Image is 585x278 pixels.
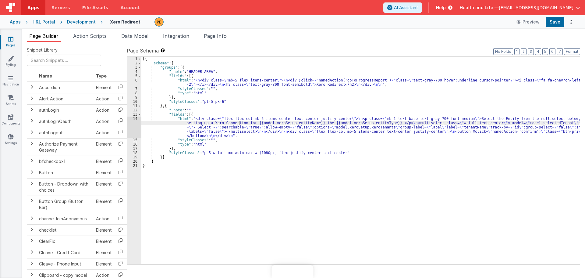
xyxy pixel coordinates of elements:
h4: Xero Redirect [110,20,140,24]
span: Action Scripts [73,33,107,39]
div: 5 [127,74,141,78]
div: 7 [127,87,141,91]
span: Page Schema [127,47,159,54]
button: AI Assistant [383,2,422,13]
td: Element [94,236,114,247]
div: 10 [127,99,141,104]
span: Help [436,5,446,11]
td: Action [94,213,114,224]
div: 13 [127,112,141,117]
td: ClearFix [37,236,94,247]
span: Apps [27,5,39,11]
button: 3 [528,48,534,55]
button: Health and Life — [EMAIL_ADDRESS][DOMAIN_NAME] [460,5,580,11]
span: Data Model [121,33,148,39]
button: Save [546,17,564,27]
div: 21 [127,164,141,168]
div: H&L Portal [33,19,55,25]
td: Element [94,196,114,213]
div: 3 [127,65,141,70]
div: 8 [127,91,141,95]
span: Type [96,73,107,78]
span: Name [39,73,52,78]
span: Page Builder [29,33,58,39]
div: 16 [127,142,141,146]
div: 6 [127,78,141,87]
button: 1 [514,48,519,55]
td: Button - Dropdown with choices [37,178,94,196]
div: 18 [127,151,141,155]
button: Preview [513,17,543,27]
td: Element [94,167,114,178]
td: Element [94,82,114,93]
button: 2 [521,48,526,55]
div: 2 [127,61,141,65]
img: 9824c9b2ced8ee662419f2f3ea18dbb0 [155,18,163,26]
button: 6 [549,48,555,55]
span: [EMAIL_ADDRESS][DOMAIN_NAME] [499,5,573,11]
span: Page Info [204,33,227,39]
input: Search Snippets ... [27,55,101,66]
div: 1 [127,57,141,61]
div: 12 [127,108,141,112]
span: Servers [51,5,70,11]
button: 7 [557,48,563,55]
td: checklist [37,224,94,236]
td: Action [94,104,114,116]
td: Authorize Payment Gateway [37,138,94,156]
td: authLogin [37,104,94,116]
div: 20 [127,159,141,164]
td: Alert Action [37,93,94,104]
div: Apps [10,19,21,25]
div: 11 [127,104,141,108]
iframe: Marker.io feedback button [272,265,314,278]
td: Action [94,127,114,138]
div: 15 [127,138,141,142]
td: Element [94,247,114,258]
td: Cleave - Phone Input [37,258,94,269]
button: 5 [542,48,548,55]
button: 4 [535,48,541,55]
span: AI Assistant [394,5,418,11]
button: Format [564,48,580,55]
td: Element [94,224,114,236]
span: Health and Life — [460,5,499,11]
button: No Folds [493,48,513,55]
div: 4 [127,70,141,74]
td: Accordion [37,82,94,93]
td: authLogout [37,127,94,138]
span: File Assets [82,5,108,11]
td: Cleave - Credit Card [37,247,94,258]
td: authLoginOauth [37,116,94,127]
div: 17 [127,146,141,151]
td: Element [94,258,114,269]
td: channelJoinAnonymous [37,213,94,224]
td: Element [94,138,114,156]
td: bfcheckbox1 [37,156,94,167]
div: 19 [127,155,141,159]
div: 9 [127,95,141,99]
div: 14 [127,117,141,138]
span: Integration [163,33,189,39]
td: Action [94,93,114,104]
td: Element [94,156,114,167]
td: Button [37,167,94,178]
span: Snippet Library [27,47,58,53]
div: Development [67,19,96,25]
td: Action [94,116,114,127]
td: Button Group (Button Bar) [37,196,94,213]
td: Element [94,178,114,196]
button: Options [567,18,575,26]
